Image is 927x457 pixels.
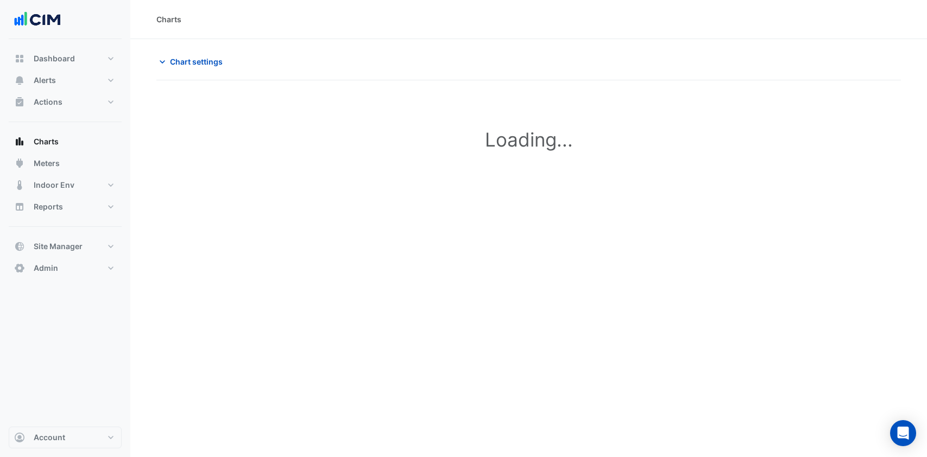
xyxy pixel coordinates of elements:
app-icon: Admin [14,263,25,274]
app-icon: Dashboard [14,53,25,64]
button: Reports [9,196,122,218]
button: Alerts [9,69,122,91]
span: Account [34,432,65,443]
span: Meters [34,158,60,169]
span: Reports [34,201,63,212]
button: Charts [9,131,122,153]
div: Charts [156,14,181,25]
span: Dashboard [34,53,75,64]
h1: Loading... [180,128,877,151]
button: Chart settings [156,52,230,71]
button: Admin [9,257,122,279]
span: Admin [34,263,58,274]
span: Alerts [34,75,56,86]
button: Site Manager [9,236,122,257]
button: Account [9,427,122,448]
button: Dashboard [9,48,122,69]
app-icon: Alerts [14,75,25,86]
span: Actions [34,97,62,107]
app-icon: Charts [14,136,25,147]
app-icon: Actions [14,97,25,107]
span: Indoor Env [34,180,74,191]
app-icon: Site Manager [14,241,25,252]
span: Site Manager [34,241,83,252]
app-icon: Indoor Env [14,180,25,191]
button: Meters [9,153,122,174]
img: Company Logo [13,9,62,30]
span: Chart settings [170,56,223,67]
div: Open Intercom Messenger [890,420,916,446]
span: Charts [34,136,59,147]
button: Indoor Env [9,174,122,196]
app-icon: Meters [14,158,25,169]
app-icon: Reports [14,201,25,212]
button: Actions [9,91,122,113]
